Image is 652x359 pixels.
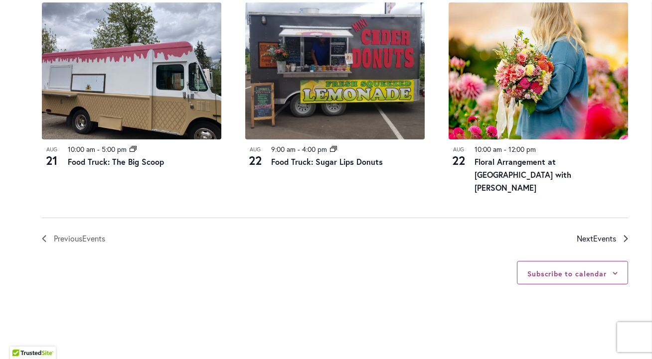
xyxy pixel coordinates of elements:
a: Food Truck: Sugar Lips Donuts [271,156,383,167]
span: - [298,144,300,154]
span: Aug [42,145,62,154]
span: Next [577,232,616,245]
iframe: Launch Accessibility Center [7,324,35,352]
span: 22 [245,152,265,169]
span: - [97,144,100,154]
a: Next Events [577,232,628,245]
span: Aug [245,145,265,154]
span: Events [593,233,616,243]
time: 5:00 pm [102,144,127,154]
span: Aug [449,145,469,154]
button: Subscribe to calendar [527,269,607,278]
span: 21 [42,152,62,169]
img: Food Truck: Sugar Lips Apple Cider Donuts [245,2,425,139]
span: - [504,144,506,154]
time: 9:00 am [271,144,296,154]
a: Food Truck: The Big Scoop [68,156,164,167]
img: Food Truck: The Big Scoop [42,2,221,139]
span: Previous [54,232,105,245]
a: Previous Events [42,232,105,245]
span: 22 [449,152,469,169]
time: 10:00 am [68,144,95,154]
time: 4:00 pm [302,144,327,154]
span: Events [82,233,105,243]
time: 10:00 am [475,144,502,154]
a: Floral Arrangement at [GEOGRAPHIC_DATA] with [PERSON_NAME] [475,156,571,193]
img: 8d3a645049150f2348711eb225d4dedd [449,2,628,139]
time: 12:00 pm [508,144,536,154]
